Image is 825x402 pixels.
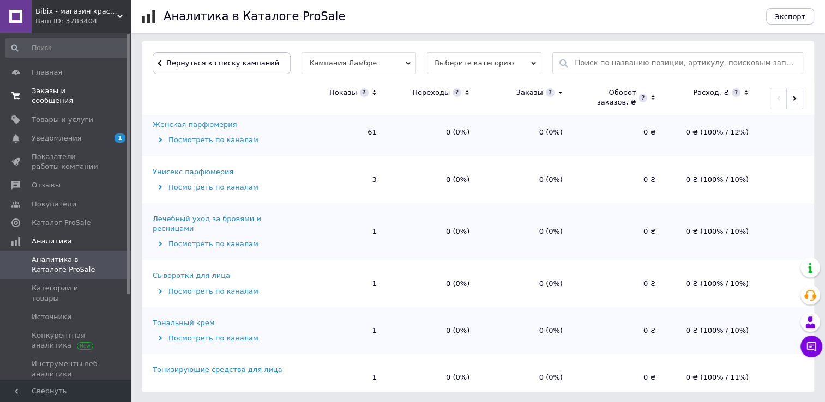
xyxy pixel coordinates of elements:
[294,307,388,354] td: 1
[480,156,574,203] td: 0 (0%)
[666,354,760,401] td: 0 ₴ (100% / 11%)
[32,331,101,350] span: Конкурентная аналитика
[388,260,481,307] td: 0 (0%)
[153,135,292,145] div: Посмотреть по каналам
[574,203,667,260] td: 0 ₴
[153,318,215,328] div: Тональный крем
[153,239,292,249] div: Посмотреть по каналам
[32,359,101,379] span: Инструменты веб-аналитики
[388,307,481,354] td: 0 (0%)
[693,88,729,98] div: Расход, ₴
[294,260,388,307] td: 1
[666,109,760,156] td: 0 ₴ (100% / 12%)
[5,38,129,58] input: Поиск
[294,109,388,156] td: 61
[574,307,667,354] td: 0 ₴
[574,260,667,307] td: 0 ₴
[388,354,481,401] td: 0 (0%)
[153,333,292,343] div: Посмотреть по каналам
[32,199,76,209] span: Покупатели
[574,109,667,156] td: 0 ₴
[153,271,230,281] div: Сыворотки для лица
[480,203,574,260] td: 0 (0%)
[302,52,416,74] span: Кампания Ламбре
[153,365,282,375] div: Тонизирующие средства для лица
[480,260,574,307] td: 0 (0%)
[32,236,72,246] span: Аналитика
[666,156,760,203] td: 0 ₴ (100% / 10%)
[516,88,543,98] div: Заказы
[666,260,760,307] td: 0 ₴ (100% / 10%)
[153,182,292,192] div: Посмотреть по каналам
[153,287,292,296] div: Посмотреть по каналам
[480,307,574,354] td: 0 (0%)
[153,214,292,234] div: Лечебный уход за бровями и ресницами
[153,52,291,74] button: Вернуться к списку кампаний
[32,133,81,143] span: Уведомления
[32,283,101,303] span: Категории и товары
[766,8,814,25] button: Экспорт
[294,156,388,203] td: 3
[294,203,388,260] td: 1
[32,218,91,228] span: Каталог ProSale
[388,156,481,203] td: 0 (0%)
[800,336,822,357] button: Чат с покупателем
[32,86,101,106] span: Заказы и сообщения
[164,10,345,23] h1: Аналитика в Каталоге ProSale
[574,156,667,203] td: 0 ₴
[775,13,805,21] span: Экспорт
[666,203,760,260] td: 0 ₴ (100% / 10%)
[153,167,233,177] div: Унисекс парфюмерия
[167,59,279,67] span: Вернуться к списку кампаний
[388,109,481,156] td: 0 (0%)
[329,88,357,98] div: Показы
[32,180,61,190] span: Отзывы
[153,120,237,130] div: Женская парфюмерия
[115,133,125,143] span: 1
[666,307,760,354] td: 0 ₴ (100% / 10%)
[294,354,388,401] td: 1
[480,109,574,156] td: 0 (0%)
[35,16,131,26] div: Ваш ID: 3783404
[153,380,292,390] div: Посмотреть по каналам
[412,88,450,98] div: Переходы
[574,354,667,401] td: 0 ₴
[575,53,797,74] input: Поиск по названию позиции, артикулу, поисковым запросам
[32,312,71,322] span: Источники
[388,203,481,260] td: 0 (0%)
[32,115,93,125] span: Товары и услуги
[32,152,101,172] span: Показатели работы компании
[585,88,636,107] div: Оборот заказов, ₴
[427,52,541,74] span: Выберите категорию
[32,255,101,275] span: Аналитика в Каталоге ProSale
[480,354,574,401] td: 0 (0%)
[35,7,117,16] span: Bibix - магазин красоты
[32,68,62,77] span: Главная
